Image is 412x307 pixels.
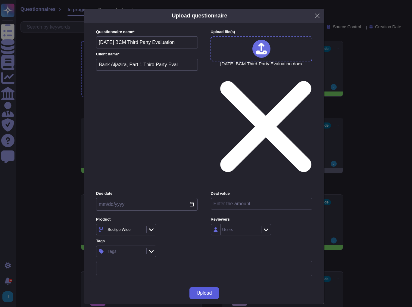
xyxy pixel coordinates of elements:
div: Users [222,228,233,232]
input: Due date [96,198,198,211]
label: Due date [96,192,198,196]
label: Questionnaire name [96,30,198,34]
h5: Upload questionnaire [172,12,227,20]
button: Upload [189,287,219,299]
div: Sectigo Wide [108,228,131,231]
span: Upload [197,291,212,296]
label: Product [96,218,198,222]
div: Tags [108,249,117,253]
input: Enter company name of the client [96,59,198,71]
span: Upload file (s) [211,29,235,34]
input: Enter the amount [211,198,312,209]
button: Close [313,11,322,20]
label: Reviewers [211,218,312,222]
label: Tags [96,239,198,243]
span: [DATE] BCM Third-Party Evaluation.docx [220,61,311,187]
label: Deal value [211,192,312,196]
label: Client name [96,52,198,56]
input: Enter questionnaire name [96,36,198,48]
